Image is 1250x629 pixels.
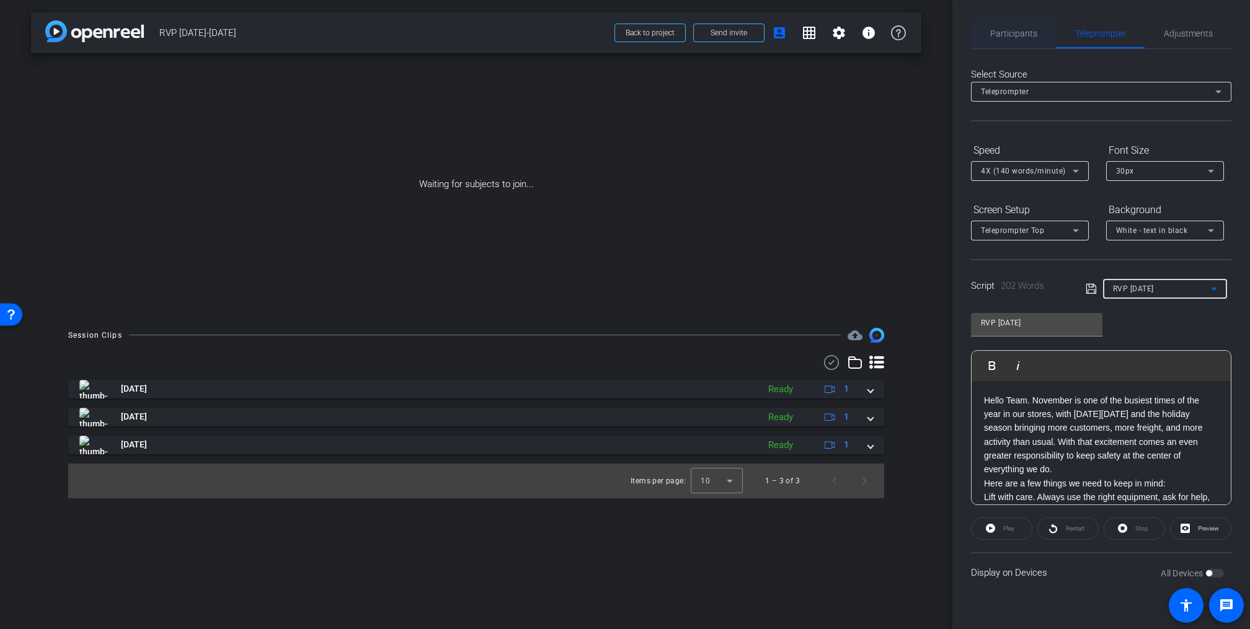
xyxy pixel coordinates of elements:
button: Previous page [820,466,849,496]
div: Waiting for subjects to join... [31,53,921,315]
span: Participants [990,29,1037,38]
span: 1 [844,410,849,423]
button: Preview [1170,517,1231,540]
span: 1 [844,382,849,395]
button: Bold (⌘B) [980,353,1004,378]
mat-icon: cloud_upload [848,328,862,343]
mat-icon: accessibility [1179,598,1194,613]
div: Script [971,279,1068,293]
button: Send invite [693,24,765,42]
mat-icon: grid_on [802,25,817,40]
img: thumb-nail [79,436,107,454]
span: [DATE] [121,382,147,395]
div: Ready [762,382,799,397]
span: 30px [1116,167,1134,175]
span: 4X (140 words/minute) [981,167,1066,175]
img: thumb-nail [79,380,107,398]
div: Speed [971,140,1089,161]
div: Items per page: [631,475,686,487]
span: [DATE] [121,410,147,423]
div: Session Clips [68,329,122,341]
div: 1 – 3 of 3 [765,475,800,487]
img: Session clips [869,328,884,343]
mat-expansion-panel-header: thumb-nail[DATE]Ready1 [68,380,884,398]
p: Lift with care. Always use the right equipment, ask for help, and remember proper lifting techniq... [984,490,1218,532]
div: Select Source [971,68,1231,82]
p: Hello Team. November is one of the busiest times of the year in our stores, with [DATE][DATE] and... [984,394,1218,477]
span: Teleprompter [1075,29,1126,38]
div: Ready [762,438,799,452]
button: Next page [849,466,879,496]
span: RVP [DATE]-[DATE] [159,20,607,45]
span: Preview [1198,525,1219,532]
div: Ready [762,410,799,424]
span: [DATE] [121,438,147,451]
div: Display on Devices [971,552,1231,592]
button: Back to project [614,24,686,42]
img: app-logo [45,20,144,42]
mat-icon: settings [831,25,846,40]
div: Font Size [1106,140,1224,161]
span: White - text in black [1116,226,1188,235]
div: Screen Setup [971,200,1089,221]
button: Italic (⌘I) [1006,353,1030,378]
label: All Devices [1161,567,1205,579]
p: Here are a few things we need to keep in mind: [984,477,1218,490]
span: Adjustments [1164,29,1213,38]
span: Teleprompter Top [981,226,1044,235]
span: Back to project [626,29,675,37]
span: Teleprompter [981,87,1029,96]
span: RVP [DATE] [1113,284,1154,293]
span: 1 [844,438,849,451]
mat-icon: message [1219,598,1234,613]
mat-icon: account_box [772,25,787,40]
div: Background [1106,200,1224,221]
mat-expansion-panel-header: thumb-nail[DATE]Ready1 [68,436,884,454]
input: Title [981,315,1093,330]
mat-icon: info [861,25,876,40]
mat-expansion-panel-header: thumb-nail[DATE]Ready1 [68,408,884,426]
span: Destinations for your clips [848,328,862,343]
span: 202 Words [1001,280,1044,291]
span: Send invite [711,28,747,38]
img: thumb-nail [79,408,107,426]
